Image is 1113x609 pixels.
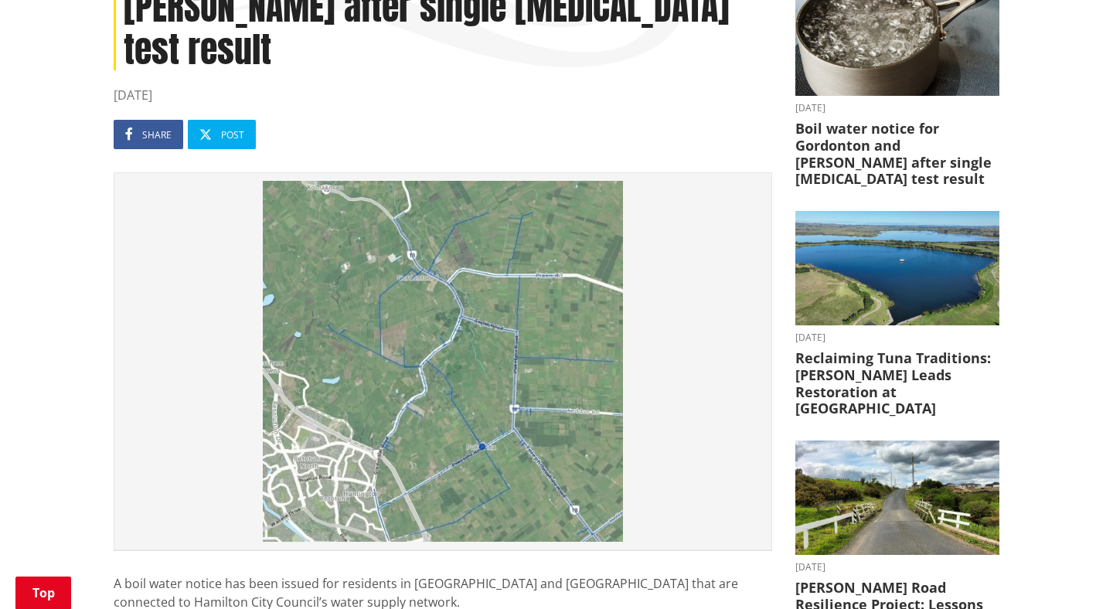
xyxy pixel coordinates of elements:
[188,120,256,149] a: Post
[114,120,183,149] a: Share
[795,563,999,572] time: [DATE]
[1042,544,1098,600] iframe: Messenger Launcher
[221,128,244,141] span: Post
[795,211,999,326] img: Lake Waahi (Lake Puketirini in the foreground)
[795,211,999,417] a: [DATE] Reclaiming Tuna Traditions: [PERSON_NAME] Leads Restoration at [GEOGRAPHIC_DATA]
[114,86,772,104] time: [DATE]
[795,350,999,417] h3: Reclaiming Tuna Traditions: [PERSON_NAME] Leads Restoration at [GEOGRAPHIC_DATA]
[795,333,999,342] time: [DATE]
[795,104,999,113] time: [DATE]
[15,577,71,609] a: Top
[142,128,172,141] span: Share
[795,441,999,556] img: PR-21222 Huia Road Relience Munro Road Bridge
[795,121,999,187] h3: Boil water notice for Gordonton and [PERSON_NAME] after single [MEDICAL_DATA] test result
[122,181,764,542] img: Image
